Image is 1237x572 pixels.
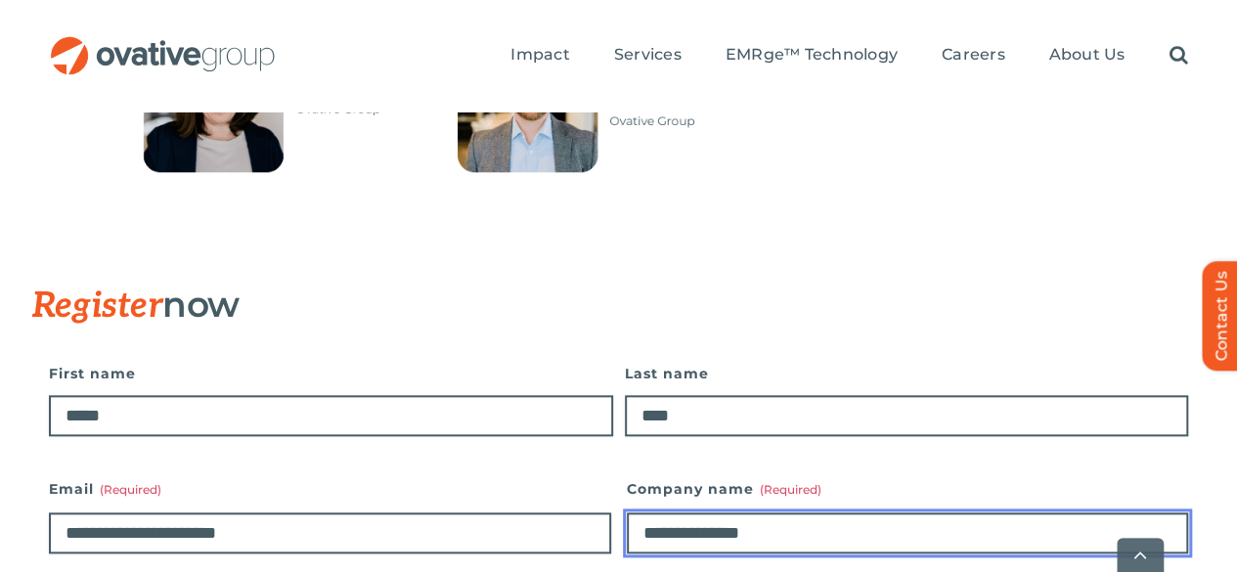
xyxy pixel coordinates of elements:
[942,45,1005,65] span: Careers
[1169,45,1187,66] a: Search
[100,482,161,497] span: (Required)
[942,45,1005,66] a: Careers
[614,45,682,65] span: Services
[627,475,1189,503] label: Company name
[510,45,569,65] span: Impact
[760,482,821,497] span: (Required)
[726,45,898,66] a: EMRge™ Technology
[32,285,163,328] span: Register
[726,45,898,65] span: EMRge™ Technology
[49,475,611,503] label: Email
[625,360,1189,387] label: Last name
[49,34,277,53] a: OG_Full_horizontal_RGB
[1048,45,1125,65] span: About Us
[49,360,613,387] label: First name
[32,285,1108,326] h3: now
[614,45,682,66] a: Services
[1048,45,1125,66] a: About Us
[510,24,1187,87] nav: Menu
[510,45,569,66] a: Impact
